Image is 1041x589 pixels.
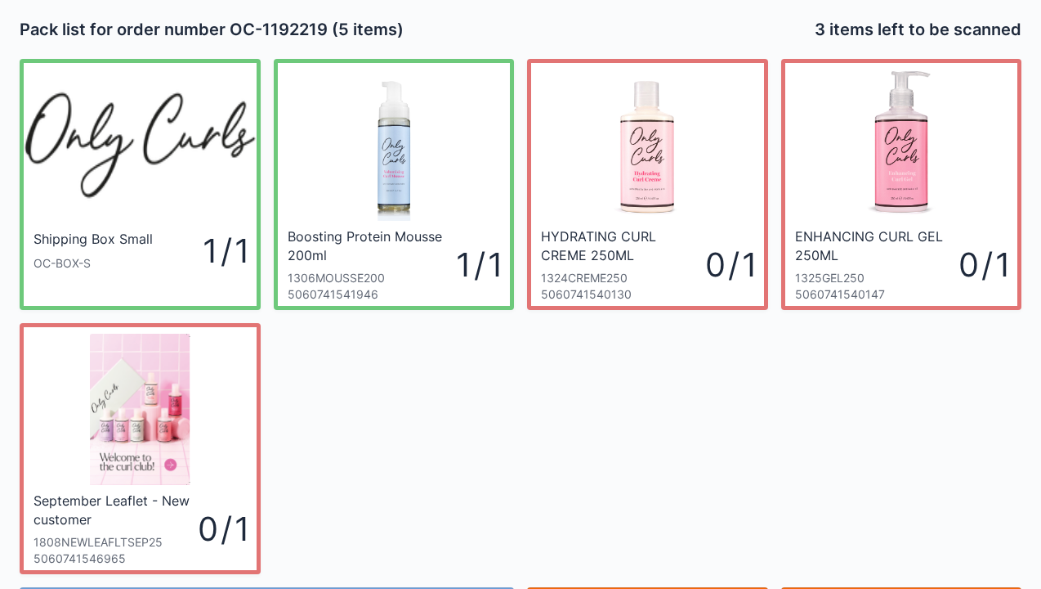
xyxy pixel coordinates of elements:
img: Only_Curls_Volumising_Curl_Mousse_Product_Image_White_Background_1_1200x.jpg [318,70,469,221]
a: Boosting Protein Mousse 200ml1306MOUSSE20050607415419461 / 1 [274,59,515,310]
a: ENHANCING CURL GEL 250ML1325GEL25050607415401470 / 1 [781,59,1022,310]
div: 1808NEWLEAFLTSEP25 [34,534,198,551]
h2: Pack list for order number OC-1192219 (5 items) [20,18,514,41]
img: Downloads-NEW-customer-SEPT-25.png [90,334,190,485]
div: 1 / 1 [456,241,500,288]
div: 1325GEL250 [795,270,959,286]
div: 5060741541946 [288,286,457,303]
a: HYDRATING CURL CREME 250ML1324CREME25050607415401300 / 1 [527,59,768,310]
a: Shipping Box SmallOC-BOX-S1 / 1 [20,59,261,310]
div: ENHANCING CURL GEL 250ML [795,227,955,263]
a: September Leaflet - New customer1808NEWLEAFLTSEP2550607415469650 / 1 [20,323,261,574]
div: September Leaflet - New customer [34,492,194,528]
div: 0 / 1 [705,241,754,288]
img: Enhancingcurlgellarge_1200x.jpg [828,70,975,221]
div: 5060741540130 [541,286,705,303]
img: hydratingcurlcremelarge_1200x.jpg [574,70,721,221]
div: 5060741546965 [34,551,198,567]
h2: 3 items left to be scanned [815,18,1021,41]
div: Shipping Box Small [34,230,153,249]
div: Boosting Protein Mousse 200ml [288,227,453,263]
div: 1324CREME250 [541,270,705,286]
img: oc_200x.webp [24,70,257,221]
div: 1 / 1 [157,227,247,274]
div: 5060741540147 [795,286,959,303]
div: OC-BOX-S [34,255,157,272]
div: 0 / 1 [958,241,1007,288]
div: HYDRATING CURL CREME 250ML [541,227,701,263]
div: 0 / 1 [198,506,247,552]
div: 1306MOUSSE200 [288,270,457,286]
